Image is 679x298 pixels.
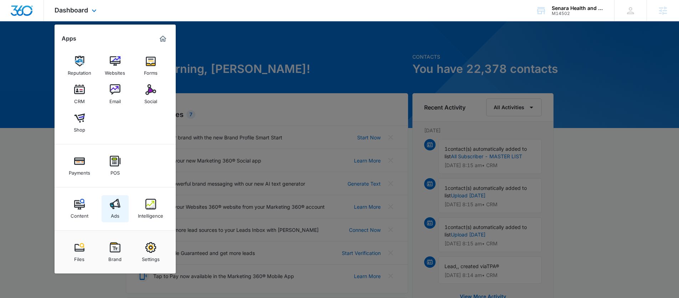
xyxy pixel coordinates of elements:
div: Websites [105,66,125,76]
a: CRM [66,81,93,108]
div: Content [71,209,88,219]
a: Intelligence [137,195,164,222]
div: Forms [144,66,158,76]
div: Reputation [68,66,91,76]
span: Dashboard [55,6,88,14]
a: Brand [102,239,129,266]
div: Email [109,95,121,104]
a: POS [102,152,129,179]
div: Intelligence [138,209,163,219]
div: account name [552,5,604,11]
a: Websites [102,52,129,79]
a: Social [137,81,164,108]
a: Marketing 360® Dashboard [157,33,169,44]
a: Shop [66,109,93,136]
a: Payments [66,152,93,179]
div: CRM [74,95,85,104]
div: Brand [108,253,122,262]
a: Settings [137,239,164,266]
h2: Apps [62,35,76,42]
div: Shop [74,123,85,133]
div: Files [74,253,84,262]
div: Ads [111,209,119,219]
div: account id [552,11,604,16]
a: Email [102,81,129,108]
div: Payments [69,166,90,176]
a: Reputation [66,52,93,79]
a: Files [66,239,93,266]
div: POS [110,166,120,176]
div: Social [144,95,157,104]
div: Settings [142,253,160,262]
a: Ads [102,195,129,222]
a: Forms [137,52,164,79]
a: Content [66,195,93,222]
